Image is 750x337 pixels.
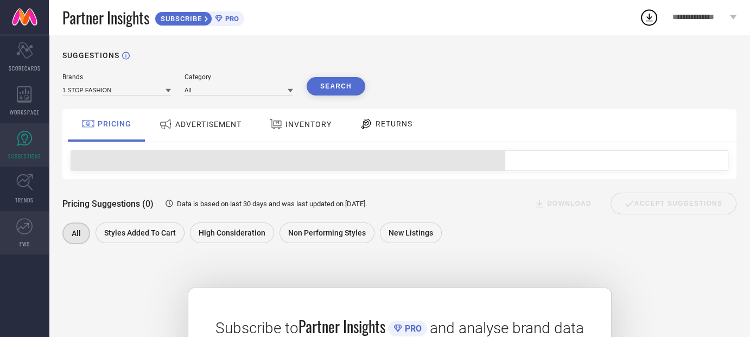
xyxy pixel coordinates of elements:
a: SUBSCRIBEPRO [155,9,244,26]
span: Pricing Suggestions (0) [62,199,154,209]
span: Subscribe to [215,319,298,337]
button: Search [307,77,365,96]
span: RETURNS [376,119,412,128]
span: All [72,229,81,238]
span: TRENDS [15,196,34,204]
span: INVENTORY [285,120,332,129]
span: PRO [402,323,422,334]
span: SUGGESTIONS [8,152,41,160]
span: SCORECARDS [9,64,41,72]
span: Styles Added To Cart [104,228,176,237]
span: Data is based on last 30 days and was last updated on [DATE] . [177,200,367,208]
span: Partner Insights [62,7,149,29]
span: PRO [223,15,239,23]
span: WORKSPACE [10,108,40,116]
div: Open download list [639,8,659,27]
span: FWD [20,240,30,248]
span: SUBSCRIBE [155,15,205,23]
span: Non Performing Styles [288,228,366,237]
span: ADVERTISEMENT [175,120,241,129]
span: New Listings [389,228,433,237]
span: High Consideration [199,228,265,237]
div: Category [185,73,293,81]
div: Brands [62,73,171,81]
div: Accept Suggestions [611,193,736,214]
h1: SUGGESTIONS [62,51,119,60]
span: and analyse brand data [430,319,584,337]
span: PRICING [98,119,131,128]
